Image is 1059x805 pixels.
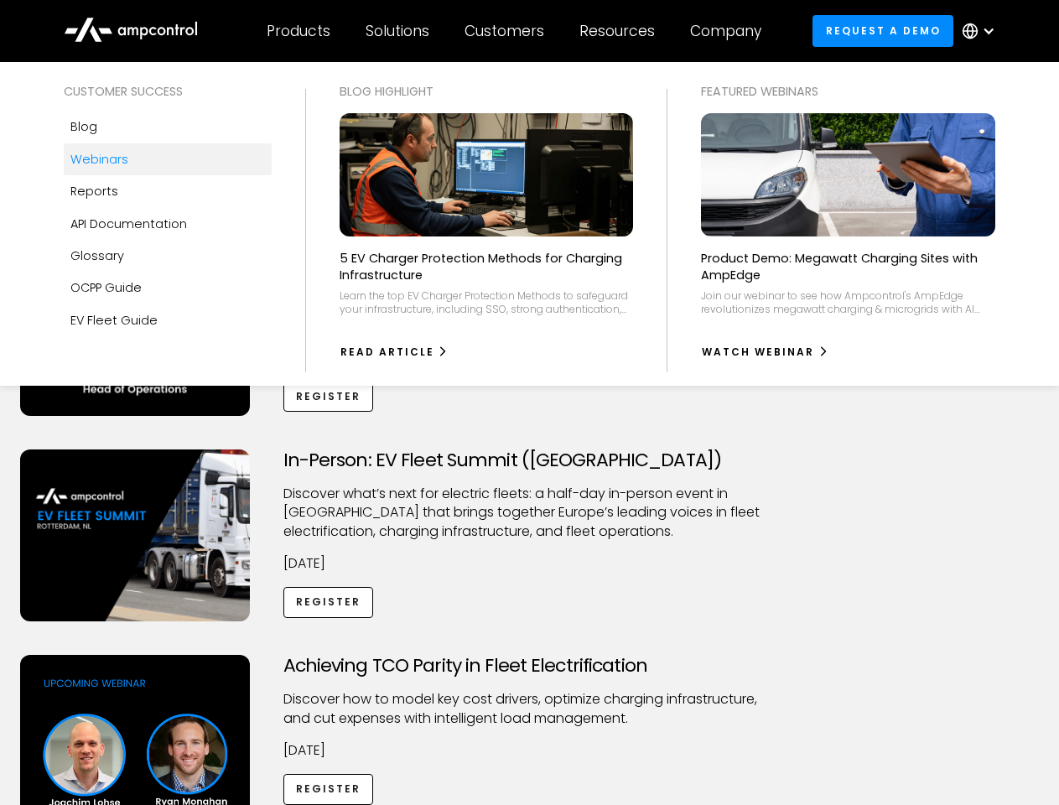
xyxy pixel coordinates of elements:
div: Company [690,22,761,40]
div: EV Fleet Guide [70,311,158,330]
div: Solutions [366,22,429,40]
div: Glossary [70,247,124,265]
a: Register [283,381,374,412]
div: Customer success [64,82,272,101]
a: Request a demo [812,15,953,46]
div: Blog [70,117,97,136]
div: OCPP Guide [70,278,142,297]
a: Blog [64,111,272,143]
h3: Achieving TCO Parity in Fleet Electrification [283,655,776,677]
p: 5 EV Charger Protection Methods for Charging Infrastructure [340,250,634,283]
div: Customers [465,22,544,40]
p: [DATE] [283,741,776,760]
div: Learn the top EV Charger Protection Methods to safeguard your infrastructure, including SSO, stro... [340,289,634,315]
div: API Documentation [70,215,187,233]
a: API Documentation [64,208,272,240]
p: [DATE] [283,554,776,573]
div: Read Article [340,345,434,360]
div: Webinars [70,150,128,169]
p: ​Discover what’s next for electric fleets: a half-day in-person event in [GEOGRAPHIC_DATA] that b... [283,485,776,541]
a: watch webinar [701,339,829,366]
a: Register [283,587,374,618]
a: Read Article [340,339,449,366]
a: OCPP Guide [64,272,272,304]
a: Webinars [64,143,272,175]
a: Reports [64,175,272,207]
h3: In-Person: EV Fleet Summit ([GEOGRAPHIC_DATA]) [283,449,776,471]
div: Resources [579,22,655,40]
div: Blog Highlight [340,82,634,101]
div: Join our webinar to see how Ampcontrol's AmpEdge revolutionizes megawatt charging & microgrids wi... [701,289,995,315]
p: Discover how to model key cost drivers, optimize charging infrastructure, and cut expenses with i... [283,690,776,728]
div: Featured webinars [701,82,995,101]
div: Products [267,22,330,40]
a: EV Fleet Guide [64,304,272,336]
p: Product Demo: Megawatt Charging Sites with AmpEdge [701,250,995,283]
div: watch webinar [702,345,814,360]
a: Register [283,774,374,805]
div: Reports [70,182,118,200]
a: Glossary [64,240,272,272]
